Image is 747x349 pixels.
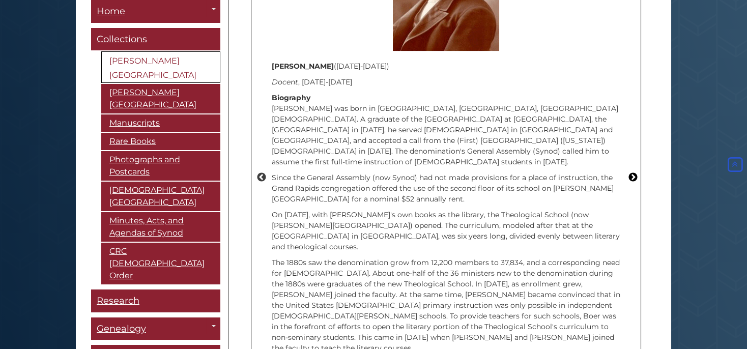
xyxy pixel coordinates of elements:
[272,77,298,86] em: Docent
[272,62,334,71] strong: [PERSON_NAME]
[101,84,220,113] a: [PERSON_NAME][GEOGRAPHIC_DATA]
[97,34,147,45] span: Collections
[272,93,310,102] strong: Biography
[272,93,620,167] p: [PERSON_NAME] was born in [GEOGRAPHIC_DATA], [GEOGRAPHIC_DATA], [GEOGRAPHIC_DATA][DEMOGRAPHIC_DAT...
[101,114,220,132] a: Manuscripts
[97,323,146,334] span: Genealogy
[272,77,620,88] p: , [DATE]-[DATE]
[101,133,220,150] a: Rare Books
[256,172,267,183] button: Previous
[272,61,620,72] p: ([DATE]-[DATE])
[91,289,220,312] a: Research
[101,151,220,181] a: Photographs and Postcards
[726,160,744,169] a: Back to Top
[272,172,620,205] p: Since the General Assembly (now Synod) had not made provisions for a place of instruction, the Gr...
[91,28,220,51] a: Collections
[97,295,139,306] span: Research
[101,212,220,242] a: Minutes, Acts, and Agendas of Synod
[91,317,220,340] a: Genealogy
[628,172,638,183] button: Next
[272,210,620,252] p: On [DATE], with [PERSON_NAME]'s own books as the library, the Theological School (now [PERSON_NAM...
[101,182,220,211] a: [DEMOGRAPHIC_DATA][GEOGRAPHIC_DATA]
[101,243,220,284] a: CRC [DEMOGRAPHIC_DATA] Order
[101,51,220,83] a: [PERSON_NAME][GEOGRAPHIC_DATA]
[97,6,125,17] span: Home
